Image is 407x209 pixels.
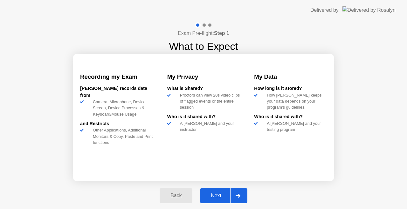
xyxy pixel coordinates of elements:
div: Other Applications, Additional Monitors & Copy, Paste and Print functions [90,127,153,145]
div: What is Shared? [167,85,240,92]
h1: What to Expect [169,39,238,54]
h3: My Data [254,72,327,81]
div: Back [162,193,190,199]
div: How long is it stored? [254,85,327,92]
img: Delivered by Rosalyn [342,6,396,14]
div: A [PERSON_NAME] and your testing program [264,120,327,132]
button: Back [160,188,192,203]
div: Proctors can view 20s video clips of flagged events or the entire session [177,92,240,111]
div: Who is it shared with? [167,113,240,120]
div: Camera, Microphone, Device Screen, Device Processes & Keyboard/Mouse Usage [90,99,153,117]
h3: My Privacy [167,72,240,81]
div: A [PERSON_NAME] and your instructor [177,120,240,132]
div: and Restricts [80,120,153,127]
div: How [PERSON_NAME] keeps your data depends on your program’s guidelines. [264,92,327,111]
b: Step 1 [214,30,229,36]
h3: Recording my Exam [80,72,153,81]
div: Delivered by [310,6,339,14]
div: Next [202,193,230,199]
h4: Exam Pre-flight: [178,30,229,37]
div: Who is it shared with? [254,113,327,120]
button: Next [200,188,247,203]
div: [PERSON_NAME] records data from [80,85,153,99]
